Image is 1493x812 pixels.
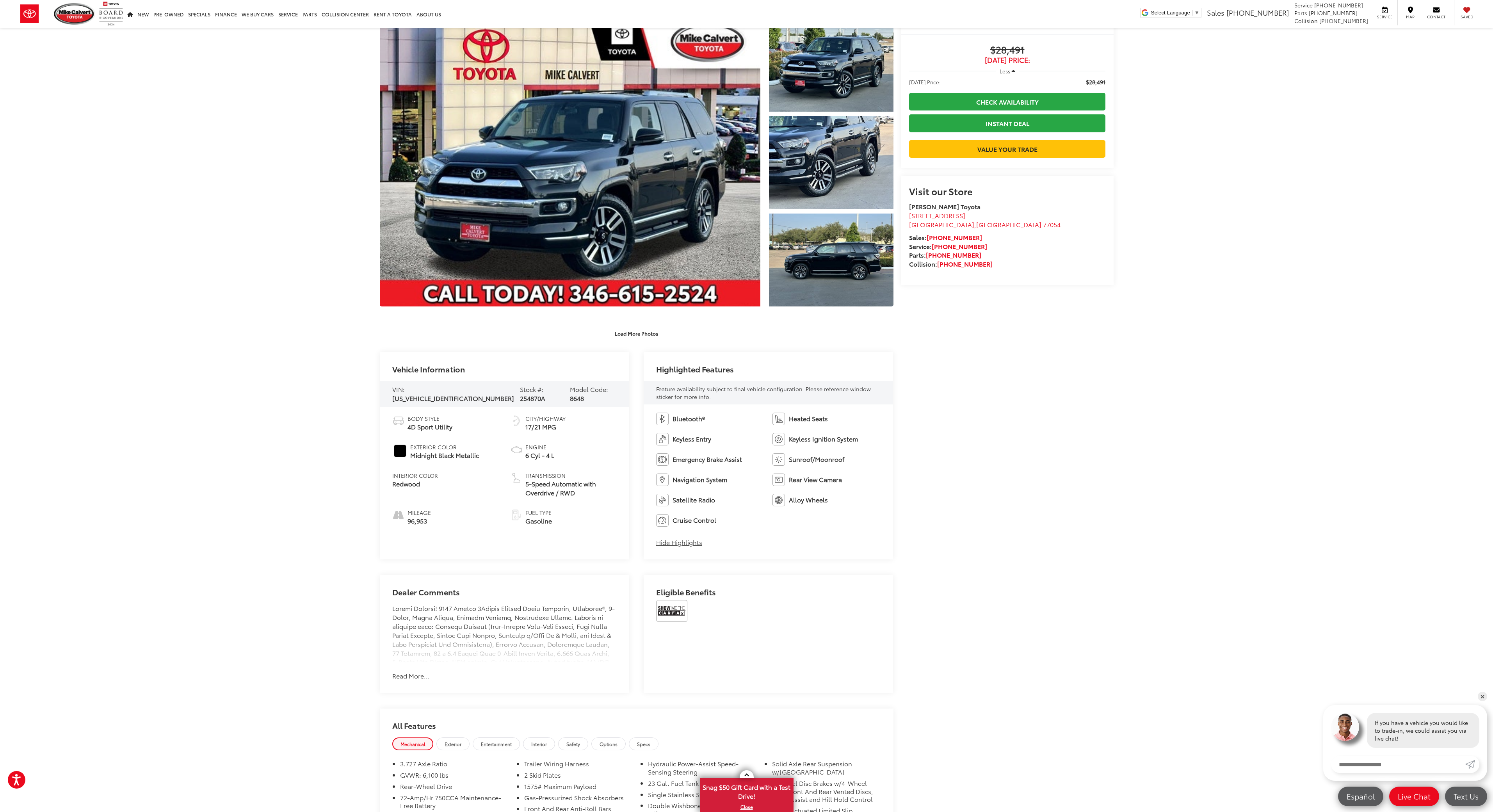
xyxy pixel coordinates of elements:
button: Less [996,64,1019,78]
img: 2018 Toyota 4Runner Limited [768,212,895,308]
li: Single Stainless Steel Exhaust [648,791,756,802]
span: [PHONE_NUMBER] [1319,17,1368,25]
li: 2 Skid Plates [524,771,633,782]
a: Submit [1465,756,1479,773]
span: [PHONE_NUMBER] [1226,7,1289,18]
span: Service [1376,14,1393,20]
span: Sales [1207,7,1224,18]
a: Expand Photo 3 [769,214,893,307]
span: Midnight Black Metallic [410,451,479,460]
a: [PHONE_NUMBER] [932,242,987,251]
span: Stock #: [520,385,544,394]
span: Saved [1458,14,1475,20]
span: [GEOGRAPHIC_DATA] [976,220,1041,229]
a: Select Language​ [1151,10,1199,16]
img: Bluetooth® [656,413,669,425]
img: Agent profile photo [1331,713,1359,741]
span: Entertainment [481,741,512,747]
span: Parts [1294,9,1307,17]
span: Mileage [408,509,431,516]
a: Expand Photo 2 [769,116,893,209]
a: [PHONE_NUMBER] [926,250,981,259]
span: 17/21 MPG [525,422,566,431]
li: Solid Axle Rear Suspension w/[GEOGRAPHIC_DATA] [772,760,881,779]
a: [STREET_ADDRESS] [GEOGRAPHIC_DATA],[GEOGRAPHIC_DATA] 77054 [909,211,1061,229]
span: , [909,220,1061,229]
img: Sunroof/Moonroof [772,453,785,466]
span: Model Code: [570,385,608,394]
span: Safety [566,741,580,747]
span: Text Us [1450,791,1482,801]
span: $28,491 [909,45,1106,56]
a: Check Availability [909,93,1106,110]
img: Satellite Radio [656,494,669,506]
span: 254870A [520,394,545,402]
span: Español [1343,791,1379,801]
span: Interior Color [392,472,438,479]
a: Expand Photo 0 [380,18,761,306]
li: Hydraulic Power-Assist Speed-Sensing Steering [648,760,756,779]
h2: Highlighted Features [656,365,734,373]
span: Keyless Entry [673,434,711,443]
i: mileage icon [392,509,404,520]
img: Navigation System [656,474,669,486]
span: ​ [1192,10,1192,16]
span: [US_VEHICLE_IDENTIFICATION_NUMBER] [392,394,514,402]
span: Options [600,741,617,747]
span: 8648 [570,394,584,402]
h2: All Features [380,709,893,737]
span: Exterior Color [410,443,479,451]
li: Trailer Wiring Harness [524,760,633,771]
span: [DATE] Price: [909,56,1106,64]
strong: Parts: [909,250,981,259]
span: Feature availability subject to final vehicle configuration. Please reference window sticker for ... [656,385,871,401]
button: Read More... [392,671,430,680]
div: Loremi Dolorsi! 9147 Ametco 3Adipis Elitsed Doeiu Temporin, Utlaboree®, 9-Dolor, Magna Aliqua, En... [392,604,617,662]
span: Rear View Camera [789,475,842,484]
span: [STREET_ADDRESS] [909,211,965,220]
a: Live Chat [1389,787,1439,806]
span: Emergency Brake Assist [673,455,742,464]
span: 6 Cyl - 4 L [525,451,554,460]
img: 2018 Toyota 4Runner Limited [376,17,764,308]
img: 2018 Toyota 4Runner Limited [768,115,895,210]
span: [PHONE_NUMBER] [1314,1,1363,9]
img: Rear View Camera [772,474,785,486]
img: 2018 Toyota 4Runner Limited [768,18,895,112]
li: 23 Gal. Fuel Tank [648,779,756,791]
span: 96,953 [408,516,431,525]
span: Live Chat [1394,791,1434,801]
a: Instant Deal [909,114,1106,132]
span: Bluetooth® [673,414,705,423]
h2: Dealer Comments [392,588,617,604]
span: Alloy Wheels [789,495,828,504]
span: Snag $50 Gift Card with a Test Drive! [701,779,793,803]
span: Specs [637,741,650,747]
span: Body Style [408,415,452,422]
strong: Service: [909,242,987,251]
button: Hide Highlights [656,538,702,547]
img: Alloy Wheels [772,494,785,506]
img: Mike Calvert Toyota [54,3,95,25]
h2: Eligible Benefits [656,588,881,600]
a: [PHONE_NUMBER] [937,259,993,268]
span: Engine [525,443,554,451]
span: [GEOGRAPHIC_DATA] [909,220,974,229]
a: Value Your Trade [909,140,1106,158]
span: Navigation System [673,475,727,484]
span: Fuel Type [525,509,552,516]
a: Expand Photo 1 [769,18,893,112]
span: Satellite Radio [673,495,715,504]
span: 77054 [1043,220,1061,229]
img: Cruise Control [656,514,669,527]
span: 5-Speed Automatic with Overdrive / RWD [525,479,617,497]
li: Rear-Wheel Drive [400,782,509,794]
strong: [PERSON_NAME] Toyota [909,202,981,211]
h2: Visit our Store [909,186,1106,196]
img: Keyless Entry [656,433,669,445]
span: [DATE] Price: [909,78,940,86]
li: Gas-Pressurized Shock Absorbers [524,794,633,805]
span: Heated Seats [789,414,828,423]
span: Exterior [445,741,461,747]
img: Heated Seats [772,413,785,425]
